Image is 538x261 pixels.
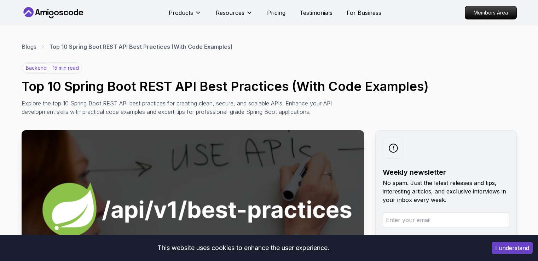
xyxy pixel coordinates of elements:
[49,42,233,51] p: Top 10 Spring Boot REST API Best Practices (With Code Examples)
[22,99,339,116] p: Explore the top 10 Spring Boot REST API best practices for creating clean, secure, and scalable A...
[216,8,244,17] p: Resources
[383,213,509,227] input: Enter your email
[22,42,36,51] a: Blogs
[383,233,509,242] p: Read about our .
[169,8,193,17] p: Products
[53,64,79,71] p: 15 min read
[169,8,202,23] button: Products
[300,8,332,17] a: Testimonials
[216,8,253,23] button: Resources
[23,63,50,72] p: backend
[22,79,517,93] h1: Top 10 Spring Boot REST API Best Practices (With Code Examples)
[383,179,509,204] p: No spam. Just the latest releases and tips, interesting articles, and exclusive interviews in you...
[267,8,285,17] a: Pricing
[347,8,381,17] a: For Business
[5,240,481,256] div: This website uses cookies to enhance the user experience.
[424,234,460,241] a: privacy policy
[383,167,509,177] h2: Weekly newsletter
[492,242,533,254] button: Accept cookies
[465,6,517,19] a: Members Area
